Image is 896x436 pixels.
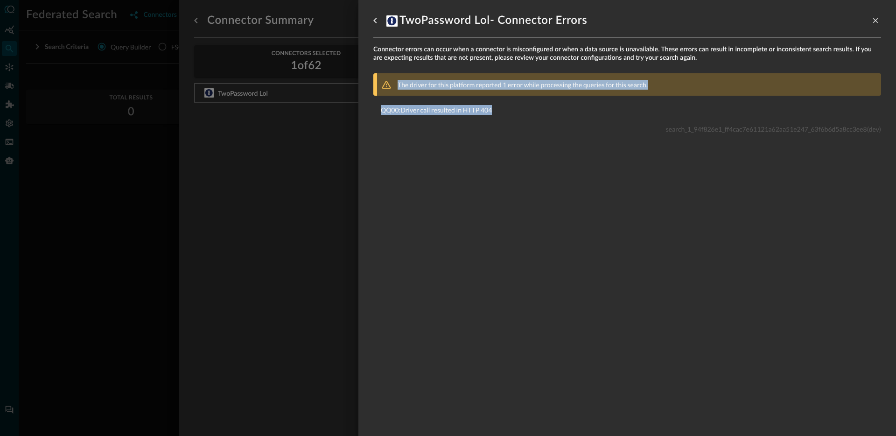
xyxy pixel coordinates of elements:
span: search_1_94f826e1_ff4cac7e61121a62aa51e247_63f6b6d5a8cc3ee8 [666,125,867,133]
span: (dev) [867,125,881,133]
p: The driver for this platform reported 1 error while processing the queries for this search. [398,80,648,90]
button: go back [368,13,383,28]
h1: TwoPassword Lol - Connector Errors [386,13,587,28]
p: QQ00 : Driver call resulted in HTTP 404 [381,105,874,115]
span: Connector errors can occur when a connector is misconfigured or when a data source is unavailable... [373,45,881,62]
svg: 1Password [386,15,398,27]
button: close-drawer [870,15,881,26]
